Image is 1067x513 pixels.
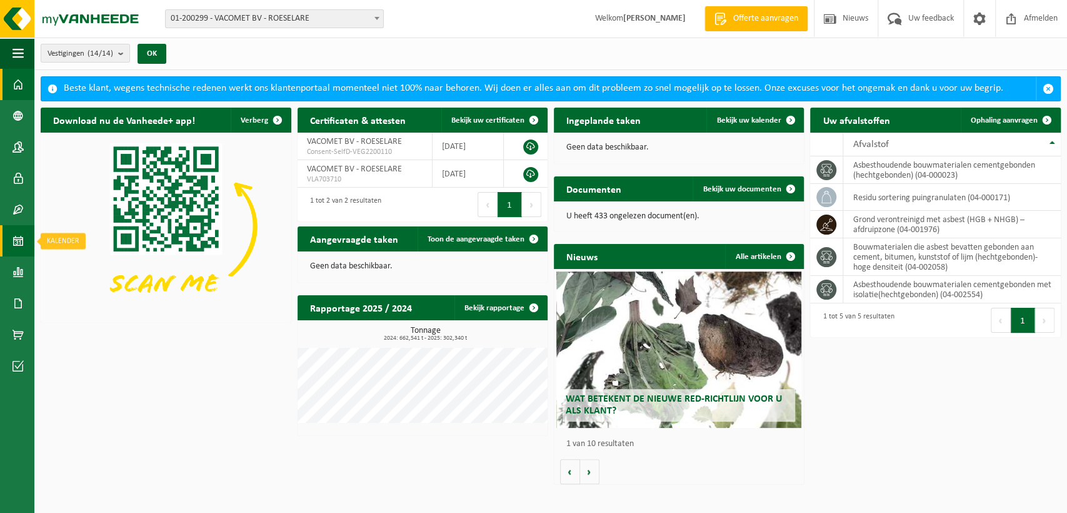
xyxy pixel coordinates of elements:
span: Consent-SelfD-VEG2200110 [307,147,423,157]
count: (14/14) [88,49,113,58]
a: Offerte aanvragen [704,6,808,31]
h2: Ingeplande taken [554,108,653,132]
td: asbesthoudende bouwmaterialen cementgebonden met isolatie(hechtgebonden) (04-002554) [843,276,1061,303]
span: Offerte aanvragen [730,13,801,25]
span: VLA703710 [307,175,423,185]
span: Afvalstof [853,140,888,150]
h2: Certificaten & attesten [298,108,418,132]
button: 1 [1011,308,1035,333]
a: Bekijk uw certificaten [441,108,546,133]
button: 1 [498,192,522,217]
button: Vestigingen(14/14) [41,44,130,63]
h2: Nieuws [554,244,610,268]
h2: Rapportage 2025 / 2024 [298,295,424,320]
span: 2024: 662,541 t - 2025: 302,340 t [304,335,548,342]
a: Toon de aangevraagde taken [418,226,546,251]
button: Next [522,192,541,217]
button: Vorige [560,459,580,484]
button: Previous [478,192,498,217]
span: VACOMET BV - ROESELARE [307,165,402,174]
span: Bekijk uw kalender [716,116,781,124]
p: 1 van 10 resultaten [566,440,798,449]
h2: Download nu de Vanheede+ app! [41,108,208,132]
h2: Aangevraagde taken [298,226,411,251]
td: asbesthoudende bouwmaterialen cementgebonden (hechtgebonden) (04-000023) [843,156,1061,184]
h2: Uw afvalstoffen [810,108,902,132]
a: Alle artikelen [725,244,803,269]
span: Wat betekent de nieuwe RED-richtlijn voor u als klant? [566,394,782,416]
p: Geen data beschikbaar. [310,262,536,271]
span: VACOMET BV - ROESELARE [307,137,402,146]
div: Beste klant, wegens technische redenen werkt ons klantenportaal momenteel niet 100% naar behoren.... [64,77,1036,101]
td: [DATE] [433,133,504,160]
span: Toon de aangevraagde taken [428,235,524,243]
span: Verberg [241,116,268,124]
h3: Tonnage [304,327,548,342]
a: Ophaling aanvragen [961,108,1059,133]
a: Wat betekent de nieuwe RED-richtlijn voor u als klant? [556,272,801,428]
span: Bekijk uw documenten [703,185,781,193]
span: Ophaling aanvragen [971,116,1038,124]
p: U heeft 433 ongelezen document(en). [566,212,792,221]
span: Bekijk uw certificaten [451,116,524,124]
button: Volgende [580,459,599,484]
div: 1 tot 5 van 5 resultaten [816,307,894,334]
button: Verberg [231,108,290,133]
a: Bekijk uw documenten [693,176,803,201]
div: 1 tot 2 van 2 resultaten [304,191,381,218]
button: Next [1035,308,1054,333]
button: Previous [991,308,1011,333]
span: 01-200299 - VACOMET BV - ROESELARE [165,9,384,28]
td: bouwmaterialen die asbest bevatten gebonden aan cement, bitumen, kunststof of lijm (hechtgebonden... [843,238,1061,276]
a: Bekijk rapportage [454,295,546,320]
button: OK [138,44,166,64]
td: grond verontreinigd met asbest (HGB + NHGB) – afdruipzone (04-001976) [843,211,1061,238]
p: Geen data beschikbaar. [566,143,792,152]
strong: [PERSON_NAME] [623,14,686,23]
span: Vestigingen [48,44,113,63]
span: 01-200299 - VACOMET BV - ROESELARE [166,10,383,28]
img: Download de VHEPlus App [41,133,291,320]
a: Bekijk uw kalender [706,108,803,133]
h2: Documenten [554,176,634,201]
td: residu sortering puingranulaten (04-000171) [843,184,1061,211]
td: [DATE] [433,160,504,188]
